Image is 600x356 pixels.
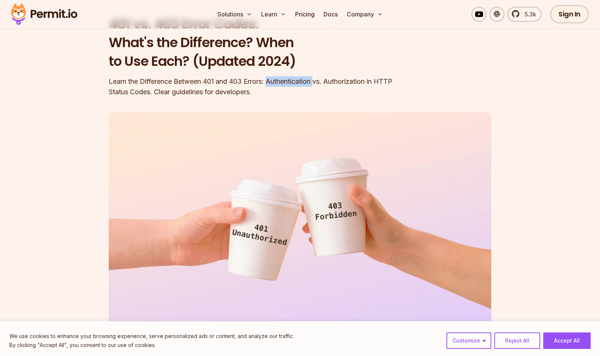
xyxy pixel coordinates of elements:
a: 5.3k [507,7,541,22]
button: Reject All [494,332,540,349]
a: Sign In [550,5,589,23]
img: Permit logo [7,1,81,27]
button: Solutions [214,7,255,22]
button: Accept All [543,332,591,349]
img: 401 vs. 403 Error Codes: What's the Difference? When to Use Each? (Updated 2024) [109,112,491,328]
a: Docs [321,7,341,22]
button: Customize [446,332,491,349]
p: By clicking "Accept All", you consent to our use of cookies. [9,341,294,350]
h1: 401 vs. 403 Error Codes: What's the Difference? When to Use Each? (Updated 2024) [109,15,396,71]
button: Learn [258,7,289,22]
p: We use cookies to enhance your browsing experience, serve personalized ads or content, and analyz... [9,332,294,341]
div: Learn the Difference Between 401 and 403 Errors: Authentication vs. Authorization in HTTP Status ... [109,76,396,97]
a: Pricing [292,7,318,22]
button: Company [344,7,386,22]
span: 5.3k [520,10,536,19]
